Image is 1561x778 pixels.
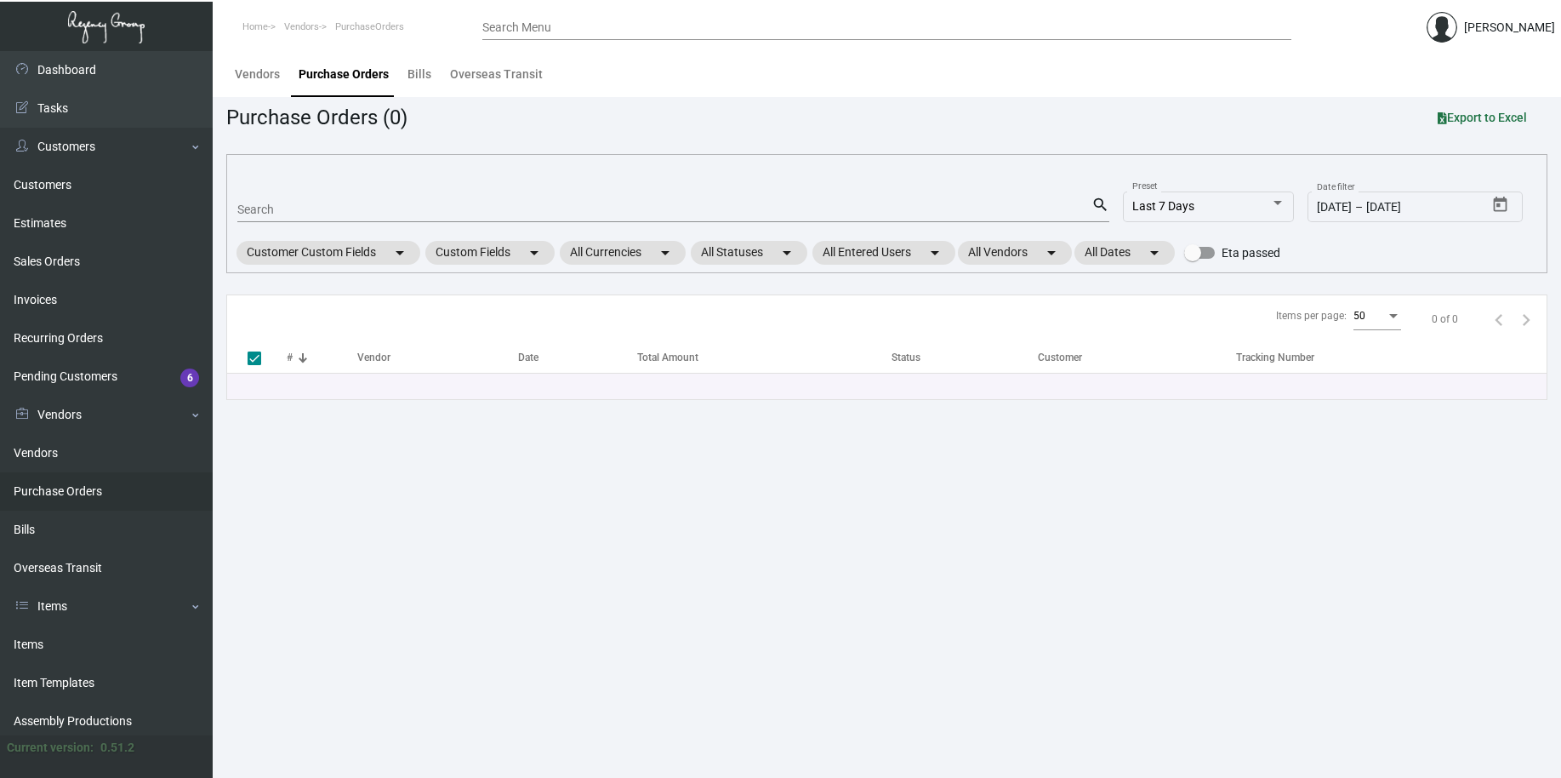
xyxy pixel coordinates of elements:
mat-icon: arrow_drop_down [1144,243,1165,263]
button: Export to Excel [1424,102,1541,133]
div: Status [892,350,920,365]
mat-icon: arrow_drop_down [390,243,410,263]
mat-icon: arrow_drop_down [1041,243,1062,263]
button: Previous page [1485,306,1513,333]
mat-icon: arrow_drop_down [524,243,544,263]
mat-chip: Customer Custom Fields [236,241,420,265]
div: Vendor [357,350,518,365]
input: End date [1366,201,1448,215]
div: Customer [1038,350,1235,365]
img: admin@bootstrapmaster.com [1427,12,1457,43]
mat-icon: arrow_drop_down [655,243,675,263]
mat-chip: All Statuses [691,241,807,265]
div: Bills [407,66,431,83]
span: Export to Excel [1438,111,1527,124]
mat-chip: All Dates [1074,241,1175,265]
span: Eta passed [1222,243,1280,263]
div: [PERSON_NAME] [1464,19,1555,37]
mat-icon: arrow_drop_down [925,243,945,263]
div: Total Amount [637,350,698,365]
div: Tracking Number [1236,350,1314,365]
div: Current version: [7,739,94,757]
span: Vendors [284,21,319,32]
span: PurchaseOrders [335,21,404,32]
div: 0 of 0 [1432,312,1458,327]
div: Items per page: [1276,308,1347,323]
mat-icon: arrow_drop_down [777,243,797,263]
mat-chip: All Entered Users [812,241,955,265]
button: Open calendar [1487,192,1514,219]
div: # [287,350,293,365]
div: Overseas Transit [450,66,543,83]
mat-chip: All Vendors [958,241,1072,265]
div: Purchase Orders (0) [226,102,407,133]
span: 50 [1353,310,1365,322]
button: Next page [1513,306,1540,333]
div: Total Amount [637,350,892,365]
span: Last 7 Days [1132,199,1194,213]
div: 0.51.2 [100,739,134,757]
div: Status [892,350,1039,365]
div: Vendors [235,66,280,83]
div: # [287,350,357,365]
div: Date [518,350,636,365]
div: Tracking Number [1236,350,1547,365]
div: Vendor [357,350,390,365]
mat-icon: search [1091,195,1109,215]
div: Purchase Orders [299,66,389,83]
div: Date [518,350,538,365]
span: Home [242,21,268,32]
mat-chip: Custom Fields [425,241,555,265]
mat-chip: All Currencies [560,241,686,265]
div: Customer [1038,350,1082,365]
input: Start date [1317,201,1352,215]
span: – [1355,201,1363,215]
mat-select: Items per page: [1353,311,1401,323]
